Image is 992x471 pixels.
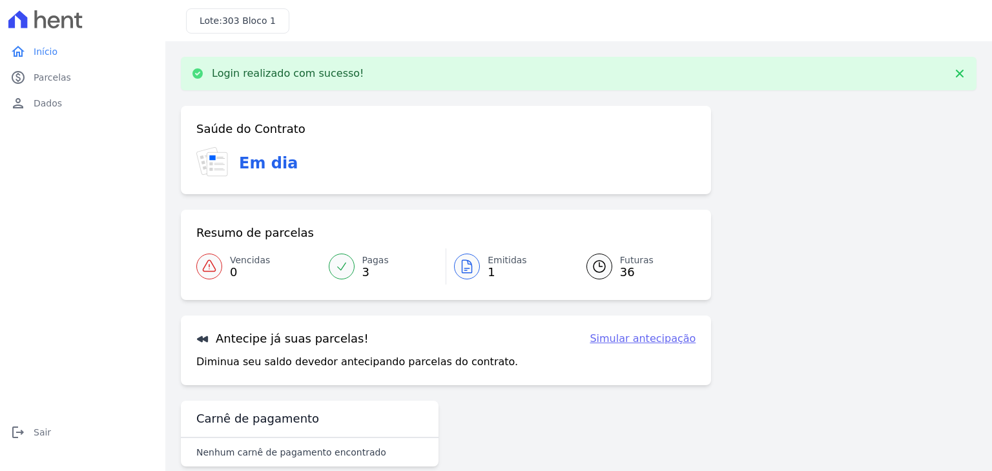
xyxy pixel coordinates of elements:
a: personDados [5,90,160,116]
span: Início [34,45,57,58]
span: 303 Bloco 1 [222,15,276,26]
i: paid [10,70,26,85]
a: Vencidas 0 [196,248,321,285]
span: Emitidas [488,254,527,267]
a: Futuras 36 [571,248,696,285]
i: person [10,95,26,111]
span: 3 [362,267,389,277]
span: 0 [230,267,270,277]
h3: Saúde do Contrato [196,121,305,137]
span: 36 [620,267,654,277]
h3: Em dia [239,152,298,175]
a: Simular antecipação [590,331,696,346]
span: Futuras [620,254,654,267]
h3: Resumo de parcelas [196,225,314,241]
span: Parcelas [34,71,71,84]
span: Vencidas [230,254,270,267]
p: Login realizado com sucesso! [212,67,364,80]
a: Pagas 3 [321,248,446,285]
span: Sair [34,426,51,439]
h3: Antecipe já suas parcelas! [196,331,369,346]
span: 1 [488,267,527,277]
p: Nenhum carnê de pagamento encontrado [196,446,386,459]
span: Pagas [362,254,389,267]
a: paidParcelas [5,65,160,90]
p: Diminua seu saldo devedor antecipando parcelas do contrato. [196,354,518,370]
a: logoutSair [5,419,160,445]
i: home [10,44,26,59]
span: Dados [34,97,62,110]
h3: Carnê de pagamento [196,411,319,426]
a: homeInício [5,39,160,65]
i: logout [10,425,26,440]
a: Emitidas 1 [446,248,571,285]
h3: Lote: [200,14,276,28]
